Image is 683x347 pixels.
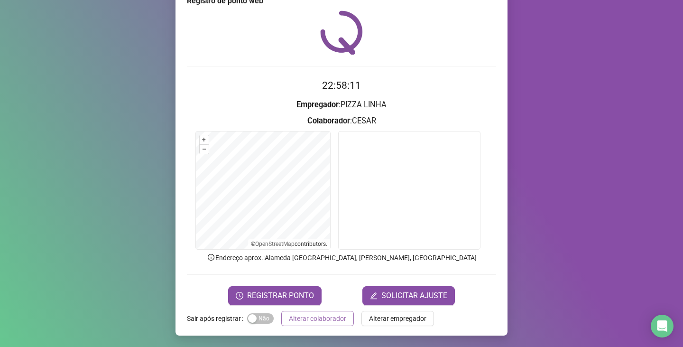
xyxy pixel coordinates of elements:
[247,290,314,301] span: REGISTRAR PONTO
[361,311,434,326] button: Alterar empregador
[370,292,378,300] span: edit
[187,311,247,326] label: Sair após registrar
[381,290,447,301] span: SOLICITAR AJUSTE
[236,292,243,300] span: clock-circle
[187,99,496,111] h3: : PIZZA LINHA
[369,313,426,324] span: Alterar empregador
[255,241,295,247] a: OpenStreetMap
[187,253,496,263] p: Endereço aprox. : Alameda [GEOGRAPHIC_DATA], [PERSON_NAME], [GEOGRAPHIC_DATA]
[322,80,361,91] time: 22:58:11
[651,315,674,338] div: Open Intercom Messenger
[200,135,209,144] button: +
[207,253,215,262] span: info-circle
[362,286,455,305] button: editSOLICITAR AJUSTE
[320,10,363,55] img: QRPoint
[307,116,350,125] strong: Colaborador
[281,311,354,326] button: Alterar colaborador
[228,286,322,305] button: REGISTRAR PONTO
[200,145,209,154] button: –
[289,313,346,324] span: Alterar colaborador
[187,115,496,127] h3: : CESAR
[251,241,327,247] li: © contributors.
[296,100,339,109] strong: Empregador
